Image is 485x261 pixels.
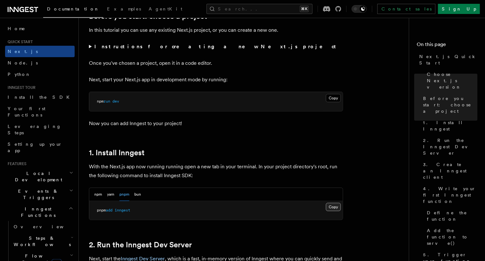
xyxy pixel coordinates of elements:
span: Inngest Functions [5,206,69,218]
button: npm [94,188,102,201]
a: 2. Run the Inngest Dev Server [89,240,192,249]
span: 4. Write your first Inngest function [423,185,477,204]
span: Define the function [427,210,477,222]
button: Copy [326,203,341,211]
button: Local Development [5,168,75,185]
a: Next.js [5,46,75,57]
span: Examples [107,6,141,11]
span: Local Development [5,170,69,183]
a: 1. Install Inngest [421,117,477,135]
button: Events & Triggers [5,185,75,203]
span: Next.js Quick Start [419,53,477,66]
span: Setting up your app [8,142,62,153]
span: Quick start [5,39,33,44]
a: Home [5,23,75,34]
a: Setting up your app [5,138,75,156]
button: Search...⌘K [206,4,313,14]
span: npm [97,99,104,104]
summary: Instructions for creating a new Next.js project [89,42,343,51]
button: Toggle dark mode [352,5,367,13]
span: pnpm [97,208,106,212]
kbd: ⌘K [300,6,309,12]
span: Inngest tour [5,85,36,90]
a: 4. Write your first Inngest function [421,183,477,207]
a: 3. Create an Inngest client [421,159,477,183]
span: dev [112,99,119,104]
button: yarn [107,188,114,201]
span: run [104,99,110,104]
span: Features [5,161,26,166]
span: Overview [14,224,79,229]
span: inngest [115,208,130,212]
span: Node.js [8,60,38,65]
a: Your first Functions [5,103,75,121]
span: Steps & Workflows [11,235,71,248]
button: Steps & Workflows [11,232,75,250]
a: Sign Up [438,4,480,14]
a: Leveraging Steps [5,121,75,138]
a: Examples [103,2,145,17]
button: bun [134,188,141,201]
span: Install the SDK [8,95,73,100]
span: AgentKit [149,6,182,11]
a: Choose Next.js version [424,69,477,93]
a: Overview [11,221,75,232]
button: Copy [326,94,341,102]
a: Define the function [424,207,477,225]
span: Python [8,72,31,77]
a: 2. Run the Inngest Dev Server [421,135,477,159]
strong: Instructions for creating a new Next.js project [94,43,339,50]
a: Install the SDK [5,91,75,103]
a: Next.js Quick Start [417,51,477,69]
span: Home [8,25,25,32]
span: Add the function to serve() [427,227,477,246]
p: Next, start your Next.js app in development mode by running: [89,75,343,84]
span: 3. Create an Inngest client [423,161,477,180]
p: Now you can add Inngest to your project! [89,119,343,128]
a: Node.js [5,57,75,69]
a: Before you start: choose a project [421,93,477,117]
span: Leveraging Steps [8,124,61,135]
a: AgentKit [145,2,186,17]
span: Choose Next.js version [427,71,477,90]
span: Next.js [8,49,38,54]
span: Documentation [47,6,99,11]
a: Documentation [43,2,103,18]
span: 2. Run the Inngest Dev Server [423,137,477,156]
span: Events & Triggers [5,188,69,201]
a: 1. Install Inngest [89,148,145,157]
a: Python [5,69,75,80]
span: Your first Functions [8,106,45,117]
p: With the Next.js app now running running open a new tab in your terminal. In your project directo... [89,162,343,180]
h4: On this page [417,41,477,51]
span: 1. Install Inngest [423,119,477,132]
button: Inngest Functions [5,203,75,221]
button: pnpm [119,188,129,201]
a: Add the function to serve() [424,225,477,249]
span: Before you start: choose a project [423,95,477,114]
p: Once you've chosen a project, open it in a code editor. [89,59,343,68]
p: In this tutorial you can use any existing Next.js project, or you can create a new one. [89,26,343,35]
span: add [106,208,112,212]
a: Contact sales [377,4,435,14]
